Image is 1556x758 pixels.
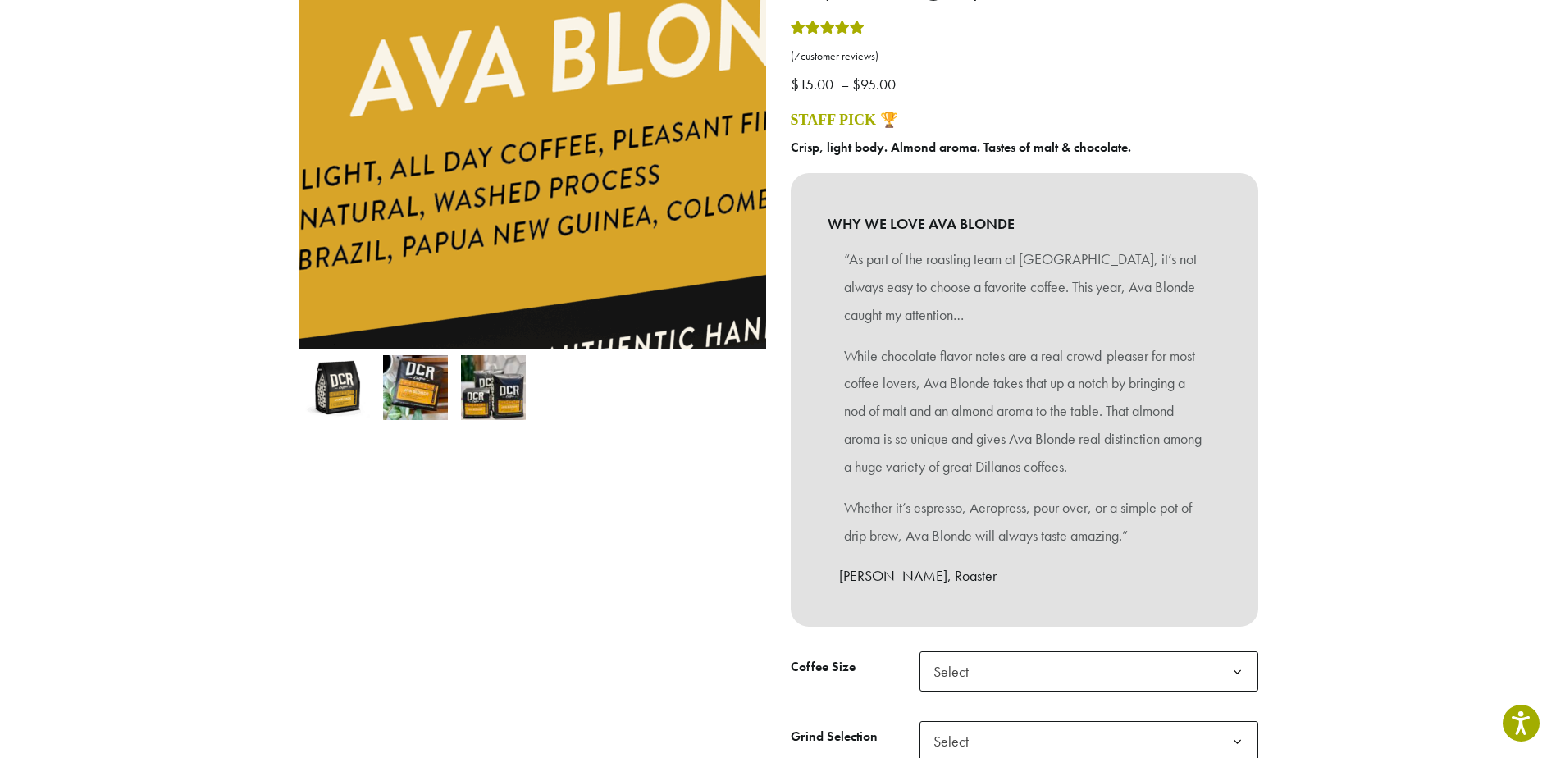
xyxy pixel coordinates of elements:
span: Select [927,655,985,687]
p: “As part of the roasting team at [GEOGRAPHIC_DATA], it’s not always easy to choose a favorite cof... [844,245,1205,328]
bdi: 95.00 [852,75,900,94]
span: Select [927,725,985,757]
span: Select [919,651,1258,692]
p: While chocolate flavor notes are a real crowd-pleaser for most coffee lovers, Ava Blonde takes th... [844,342,1205,481]
a: STAFF PICK 🏆 [791,112,898,128]
span: 7 [794,49,801,63]
div: Rated 5.00 out of 5 [791,18,865,43]
span: $ [791,75,799,94]
img: Ava Blonde - Image 2 [383,355,448,420]
span: – [841,75,849,94]
a: (7customer reviews) [791,48,1258,65]
b: WHY WE LOVE AVA BLONDE [828,210,1221,238]
img: Ava Blonde [305,355,370,420]
label: Grind Selection [791,725,919,749]
p: – [PERSON_NAME], Roaster [828,562,1221,590]
b: Crisp, light body. Almond aroma. Tastes of malt & chocolate. [791,139,1131,156]
span: $ [852,75,860,94]
p: Whether it’s espresso, Aeropress, pour over, or a simple pot of drip brew, Ava Blonde will always... [844,494,1205,550]
img: Ava Blonde - Image 3 [461,355,526,420]
label: Coffee Size [791,655,919,679]
bdi: 15.00 [791,75,837,94]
